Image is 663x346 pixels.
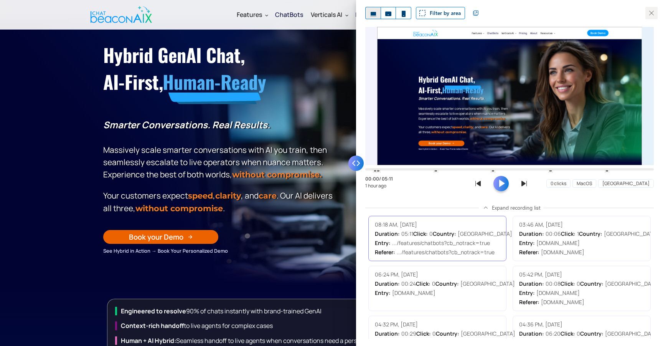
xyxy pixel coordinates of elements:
span: 00:00 / 05:11 [365,175,393,182]
div: Verticals AI [311,9,342,20]
button: Mobile [396,7,411,19]
span: Duration: [375,230,400,238]
div: 0 clicks [546,179,571,188]
span: Country: [433,230,456,238]
span: www.chatbeacon.io [536,239,580,247]
span: Referer: [519,298,539,306]
span: Click: [561,280,575,288]
span: 00:08 [546,280,561,288]
img: Dropdown [345,13,348,17]
span: Filter by area [429,10,462,16]
span: Click: [561,330,575,338]
span: United Kingdom [604,230,658,238]
span: Referer: [519,248,539,256]
strong: without compromise. [231,223,321,233]
span: Country: [579,230,602,238]
strong: speed [187,245,212,254]
div: Book your Demo [128,286,183,296]
span: 0 [432,330,436,338]
strong: Engineered to resolve [121,307,186,315]
iframe: Recording [377,27,642,165]
span: 0 [432,280,435,288]
div: ChatBots [275,9,303,20]
span: 03:46 AM, [DATE] [519,221,644,228]
div: Resources [408,9,439,20]
span: Referer: [375,248,395,256]
a: Book your Demo [102,284,218,298]
div: MacOS [572,179,596,188]
div: Book your Demo [129,232,183,242]
span: Click: [416,280,430,288]
p: Massively scale smarter conversations with AI you train, then seamlessly escalate to live operato... [102,172,335,235]
a: Book your Demo [103,230,218,244]
span: United States [458,230,512,238]
div: Play previous [474,180,482,187]
span: 04:36 PM, [DATE] [519,321,644,328]
span: www.google.com [541,298,584,306]
span: Duration: [519,230,544,238]
a: Pricing [351,5,379,25]
div: 90% of chats instantly with brand-trained GenAI [115,307,552,315]
span: 00:29 [401,330,416,338]
span: care [258,245,276,254]
div: ChatBots [274,9,302,20]
span: 0 [577,280,580,288]
span: Entry: [519,239,535,247]
h1: Hybrid GenAI Chat, AI-First, [102,117,335,171]
div: [GEOGRAPHIC_DATA] [598,179,654,188]
span: 1 [577,230,579,238]
span: www.chatbeacon.io [536,289,580,297]
strong: without compromise. [232,170,322,179]
span: Entry: [519,289,535,297]
div: Seamless handoff to live agents when conversations need a personal touch. [115,336,552,345]
div: Play [493,176,509,191]
div: Go to Clarity [472,9,480,17]
strong: Human + Al Hybrid: [121,336,176,345]
span: www.google.com [541,248,584,256]
span: Country: [436,330,459,338]
span: 05:42 PM, [DATE] [519,271,644,278]
a: home [84,1,156,28]
span: Human-Ready [163,68,266,95]
img: Dropdown [265,13,268,17]
span: Click: [416,330,431,338]
span: Click: [413,230,428,238]
span: Click: [561,230,576,238]
div: See Hybrid in Action → Book Your Personalized Demo [102,300,335,309]
p: Your customers expect , , and . Our Al delivers all three, . [103,189,335,215]
span: Country: [580,330,604,338]
span: 08:18 AM, [DATE] [375,221,500,228]
span: 04:32 PM, [DATE] [375,321,500,328]
span: United States [605,280,660,288]
span: Duration: [375,280,400,288]
span: clarity [214,245,240,254]
span: without compromise [135,204,223,213]
img: Arrow [188,235,193,239]
span: 06:24 PM, [DATE] [375,271,500,278]
span: clarity [215,191,241,200]
span: .../features/chatbots?cb_notrack=true [392,239,490,247]
span: 0 [429,230,433,238]
a: ChatBots [270,5,306,25]
div: Book Demo [533,10,571,20]
div: Pricing [355,9,376,20]
span: Duration: [519,280,544,288]
span: 00:24 [401,280,416,288]
div: Resources [404,5,448,24]
div: Features [237,9,262,20]
span: care [259,191,277,200]
p: Your customers expect , , and . Our Al delivers all three, . [102,243,335,268]
a: Book Demo [525,7,578,23]
span: Country: [435,280,459,288]
span: 05:11 [401,230,413,238]
span: without compromise [135,257,222,267]
span: www.chatbeacon.io [392,289,435,297]
a: About [379,5,404,25]
div: Verticals AI [306,5,351,24]
span: Entry: [375,289,391,297]
span: Country: [580,280,604,288]
span: Duration: [519,330,544,338]
span: United States [460,280,515,288]
div: 1 hour ago [365,183,456,189]
span: 06:20 [546,330,561,338]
